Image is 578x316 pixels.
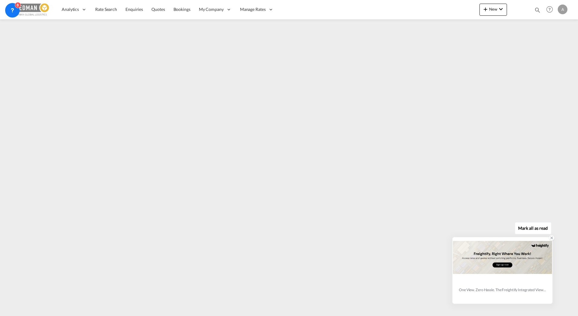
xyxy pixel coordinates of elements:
[482,5,489,13] md-icon: icon-plus 400-fg
[9,3,50,16] img: c12ca350ff1b11efb6b291369744d907.png
[479,4,507,16] button: icon-plus 400-fgNewicon-chevron-down
[240,6,266,12] span: Manage Rates
[151,7,165,12] span: Quotes
[534,7,541,13] md-icon: icon-magnify
[62,6,79,12] span: Analytics
[125,7,143,12] span: Enquiries
[558,5,567,14] div: A
[497,5,505,13] md-icon: icon-chevron-down
[534,7,541,16] div: icon-magnify
[544,4,558,15] div: Help
[95,7,117,12] span: Rate Search
[482,7,505,12] span: New
[544,4,555,15] span: Help
[199,6,224,12] span: My Company
[174,7,190,12] span: Bookings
